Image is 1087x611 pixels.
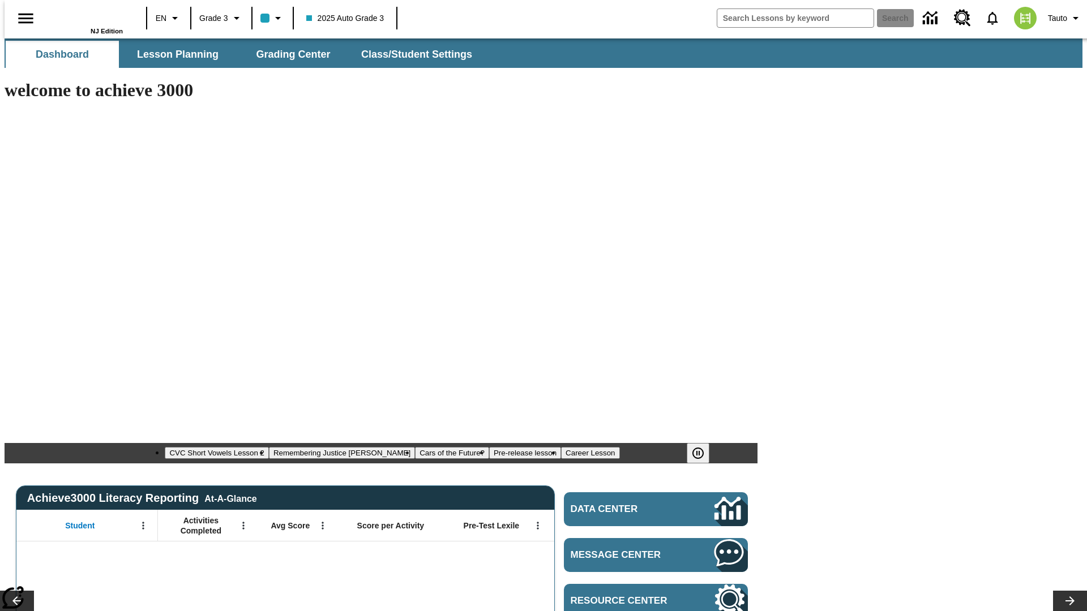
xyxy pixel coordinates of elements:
[561,447,619,459] button: Slide 5 Career Lesson
[5,41,482,68] div: SubNavbar
[306,12,384,24] span: 2025 Auto Grade 3
[489,447,561,459] button: Slide 4 Pre-release lesson
[571,549,681,561] span: Message Center
[529,517,546,534] button: Open Menu
[204,492,256,504] div: At-A-Glance
[947,3,978,33] a: Resource Center, Will open in new tab
[916,3,947,34] a: Data Center
[256,8,289,28] button: Class color is light blue. Change class color
[165,447,268,459] button: Slide 1 CVC Short Vowels Lesson 2
[199,12,228,24] span: Grade 3
[65,520,95,531] span: Student
[717,9,874,27] input: search field
[1043,8,1087,28] button: Profile/Settings
[91,28,123,35] span: NJ Edition
[121,41,234,68] button: Lesson Planning
[357,520,425,531] span: Score per Activity
[164,515,238,536] span: Activities Completed
[978,3,1007,33] a: Notifications
[464,520,520,531] span: Pre-Test Lexile
[271,520,310,531] span: Avg Score
[1007,3,1043,33] button: Select a new avatar
[1053,591,1087,611] button: Lesson carousel, Next
[49,5,123,28] a: Home
[687,443,709,463] button: Pause
[5,80,758,101] h1: welcome to achieve 3000
[195,8,248,28] button: Grade: Grade 3, Select a grade
[237,41,350,68] button: Grading Center
[415,447,489,459] button: Slide 3 Cars of the Future?
[137,48,219,61] span: Lesson Planning
[571,595,681,606] span: Resource Center
[564,492,748,526] a: Data Center
[135,517,152,534] button: Open Menu
[352,41,481,68] button: Class/Student Settings
[256,48,330,61] span: Grading Center
[1048,12,1067,24] span: Tauto
[314,517,331,534] button: Open Menu
[36,48,89,61] span: Dashboard
[361,48,472,61] span: Class/Student Settings
[687,443,721,463] div: Pause
[9,2,42,35] button: Open side menu
[49,4,123,35] div: Home
[156,12,166,24] span: EN
[571,504,677,515] span: Data Center
[235,517,252,534] button: Open Menu
[6,41,119,68] button: Dashboard
[1014,7,1037,29] img: avatar image
[27,492,257,505] span: Achieve3000 Literacy Reporting
[564,538,748,572] a: Message Center
[5,38,1082,68] div: SubNavbar
[269,447,415,459] button: Slide 2 Remembering Justice O'Connor
[151,8,187,28] button: Language: EN, Select a language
